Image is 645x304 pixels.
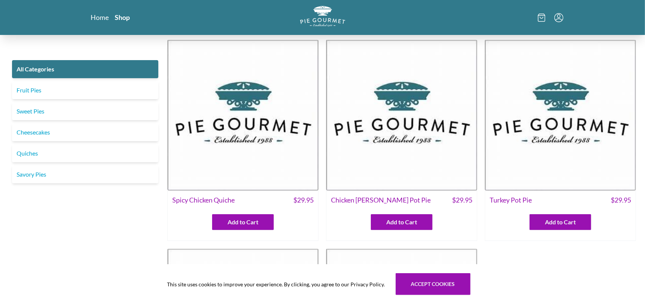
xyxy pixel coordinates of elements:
[115,13,130,22] a: Shop
[490,195,532,205] span: Turkey Pot Pie
[386,218,417,227] span: Add to Cart
[300,6,345,29] a: Logo
[371,214,433,230] button: Add to Cart
[167,280,385,288] span: This site uses cookies to improve your experience. By clicking, you agree to our Privacy Policy.
[12,81,158,99] a: Fruit Pies
[300,6,345,27] img: logo
[172,195,235,205] span: Spicy Chicken Quiche
[530,214,591,230] button: Add to Cart
[228,218,258,227] span: Add to Cart
[485,39,636,191] img: Turkey Pot Pie
[331,195,431,205] span: Chicken [PERSON_NAME] Pot Pie
[545,218,576,227] span: Add to Cart
[12,144,158,162] a: Quiches
[12,102,158,120] a: Sweet Pies
[554,13,563,22] button: Menu
[12,123,158,141] a: Cheesecakes
[326,39,477,191] img: Chicken Curry Pot Pie
[293,195,314,205] span: $ 29.95
[167,39,319,191] img: Spicy Chicken Quiche
[12,165,158,183] a: Savory Pies
[91,13,109,22] a: Home
[611,195,631,205] span: $ 29.95
[212,214,274,230] button: Add to Cart
[12,60,158,78] a: All Categories
[396,273,470,295] button: Accept cookies
[452,195,472,205] span: $ 29.95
